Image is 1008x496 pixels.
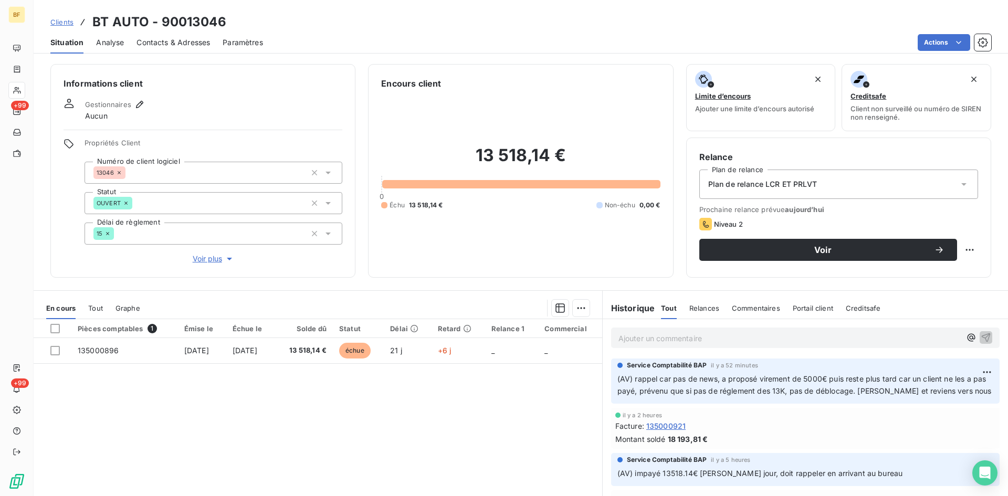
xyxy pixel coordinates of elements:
span: Graphe [115,304,140,312]
span: Gestionnaires [85,100,131,109]
span: Analyse [96,37,124,48]
input: Ajouter une valeur [132,198,141,208]
span: Montant soldé [615,434,666,445]
span: 135000896 [78,346,119,355]
span: Situation [50,37,83,48]
span: 1 [148,324,157,333]
div: Relance 1 [491,324,532,333]
span: Facture : [615,420,644,431]
span: +99 [11,101,29,110]
h3: BT AUTO - 90013046 [92,13,226,31]
span: Service Comptabilité BAP [627,455,707,465]
span: Paramètres [223,37,263,48]
div: Retard [438,324,479,333]
h6: Encours client [381,77,441,90]
span: [DATE] [184,346,209,355]
span: Contacts & Adresses [136,37,210,48]
span: 13 518,14 € [409,200,443,210]
span: Creditsafe [846,304,881,312]
input: Ajouter une valeur [125,168,134,177]
div: Échue le [233,324,269,333]
button: CreditsafeClient non surveillé ou numéro de SIREN non renseigné. [842,64,991,131]
span: 21 j [390,346,402,355]
span: _ [491,346,495,355]
span: En cours [46,304,76,312]
div: Commercial [544,324,595,333]
div: Délai [390,324,425,333]
span: 135000921 [646,420,686,431]
span: Non-échu [605,200,635,210]
button: Voir plus [85,253,342,265]
span: [DATE] [233,346,257,355]
span: Creditsafe [850,92,886,100]
span: 13046 [97,170,114,176]
span: _ [544,346,548,355]
span: 15 [97,230,102,237]
span: aujourd’hui [785,205,824,214]
span: échue [339,343,371,358]
span: Relances [689,304,719,312]
span: Clients [50,18,73,26]
div: Pièces comptables [78,324,172,333]
span: Commentaires [732,304,780,312]
h6: Informations client [64,77,342,90]
span: (AV) rappel car pas de news, a proposé virement de 5000€ puis reste plus tard car un client ne le... [617,374,992,395]
h6: Relance [699,151,978,163]
span: Échu [390,200,405,210]
span: Client non surveillé ou numéro de SIREN non renseigné. [850,104,982,121]
span: 0 [380,192,384,200]
div: Open Intercom Messenger [972,460,997,486]
div: Émise le [184,324,220,333]
img: Logo LeanPay [8,473,25,490]
div: Solde dû [281,324,327,333]
span: 18 193,81 € [668,434,708,445]
button: Actions [918,34,970,51]
span: +99 [11,378,29,388]
span: Ajouter une limite d’encours autorisé [695,104,814,113]
span: il y a 2 heures [623,412,662,418]
span: Niveau 2 [714,220,743,228]
span: il y a 5 heures [711,457,750,463]
span: OUVERT [97,200,121,206]
span: Propriétés Client [85,139,342,153]
span: Voir plus [193,254,235,264]
h2: 13 518,14 € [381,145,660,176]
span: il y a 52 minutes [711,362,758,368]
h6: Historique [603,302,655,314]
span: Plan de relance LCR ET PRLVT [708,179,817,189]
span: +6 j [438,346,451,355]
span: Tout [88,304,103,312]
span: Limite d’encours [695,92,751,100]
span: Tout [661,304,677,312]
span: Voir [712,246,934,254]
button: Voir [699,239,957,261]
input: Ajouter une valeur [114,229,122,238]
span: Portail client [793,304,833,312]
span: Service Comptabilité BAP [627,361,707,370]
span: Prochaine relance prévue [699,205,978,214]
div: Statut [339,324,377,333]
span: 0,00 € [639,200,660,210]
button: Limite d’encoursAjouter une limite d’encours autorisé [686,64,836,131]
a: Clients [50,17,73,27]
span: Aucun [85,111,108,121]
span: (AV) impayé 13518.14€ [PERSON_NAME] jour, doit rappeler en arrivant au bureau [617,469,903,478]
div: BF [8,6,25,23]
span: 13 518,14 € [281,345,327,356]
